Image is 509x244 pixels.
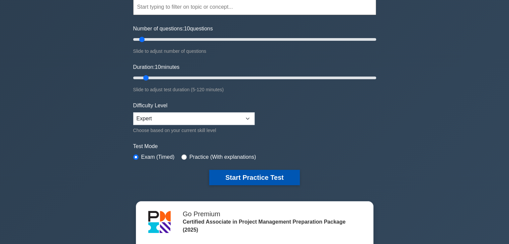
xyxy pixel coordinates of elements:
button: Start Practice Test [209,170,300,185]
div: Slide to adjust number of questions [133,47,376,55]
label: Test Mode [133,142,376,150]
label: Number of questions: questions [133,25,213,33]
span: 10 [184,26,190,31]
span: 10 [155,64,161,70]
label: Exam (Timed) [141,153,175,161]
label: Duration: minutes [133,63,180,71]
label: Difficulty Level [133,102,168,110]
label: Practice (With explanations) [189,153,256,161]
div: Slide to adjust test duration (5-120 minutes) [133,86,376,94]
div: Choose based on your current skill level [133,126,255,134]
